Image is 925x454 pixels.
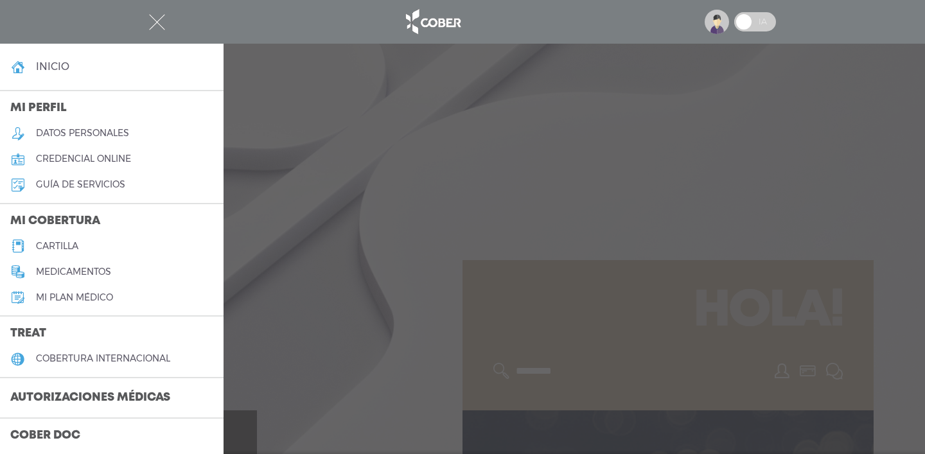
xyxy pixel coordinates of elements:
[399,6,466,37] img: logo_cober_home-white.png
[36,292,113,303] h5: Mi plan médico
[36,266,111,277] h5: medicamentos
[149,14,165,30] img: Cober_menu-close-white.svg
[36,353,170,364] h5: cobertura internacional
[705,10,729,34] img: profile-placeholder.svg
[36,128,129,139] h5: datos personales
[36,241,78,252] h5: cartilla
[36,153,131,164] h5: credencial online
[36,60,69,73] h4: inicio
[36,179,125,190] h5: guía de servicios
